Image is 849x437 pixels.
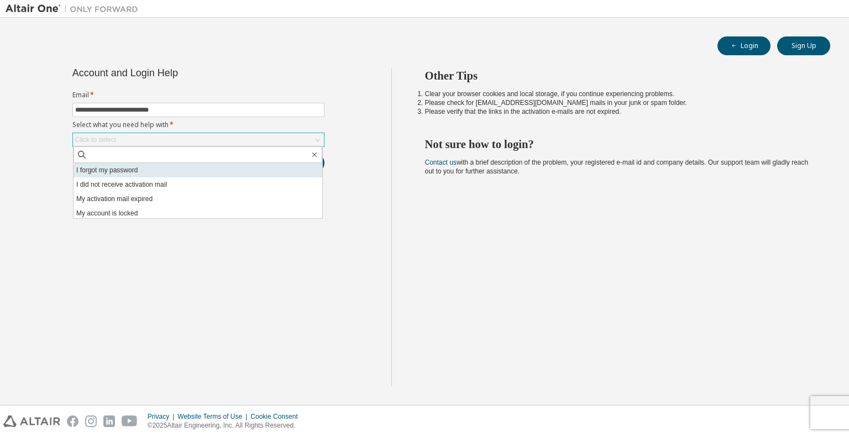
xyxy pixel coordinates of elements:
[67,415,78,427] img: facebook.svg
[6,3,144,14] img: Altair One
[73,133,324,146] div: Click to select
[425,98,811,107] li: Please check for [EMAIL_ADDRESS][DOMAIN_NAME] mails in your junk or spam folder.
[3,415,60,427] img: altair_logo.svg
[425,137,811,151] h2: Not sure how to login?
[122,415,138,427] img: youtube.svg
[717,36,771,55] button: Login
[425,159,809,175] span: with a brief description of the problem, your registered e-mail id and company details. Our suppo...
[425,159,457,166] a: Contact us
[425,89,811,98] li: Clear your browser cookies and local storage, if you continue experiencing problems.
[85,415,97,427] img: instagram.svg
[74,163,322,177] li: I forgot my password
[148,412,177,421] div: Privacy
[75,135,116,144] div: Click to select
[72,69,274,77] div: Account and Login Help
[425,69,811,83] h2: Other Tips
[72,120,324,129] label: Select what you need help with
[425,107,811,116] li: Please verify that the links in the activation e-mails are not expired.
[177,412,250,421] div: Website Terms of Use
[103,415,115,427] img: linkedin.svg
[72,91,324,99] label: Email
[148,421,305,430] p: © 2025 Altair Engineering, Inc. All Rights Reserved.
[250,412,304,421] div: Cookie Consent
[777,36,830,55] button: Sign Up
